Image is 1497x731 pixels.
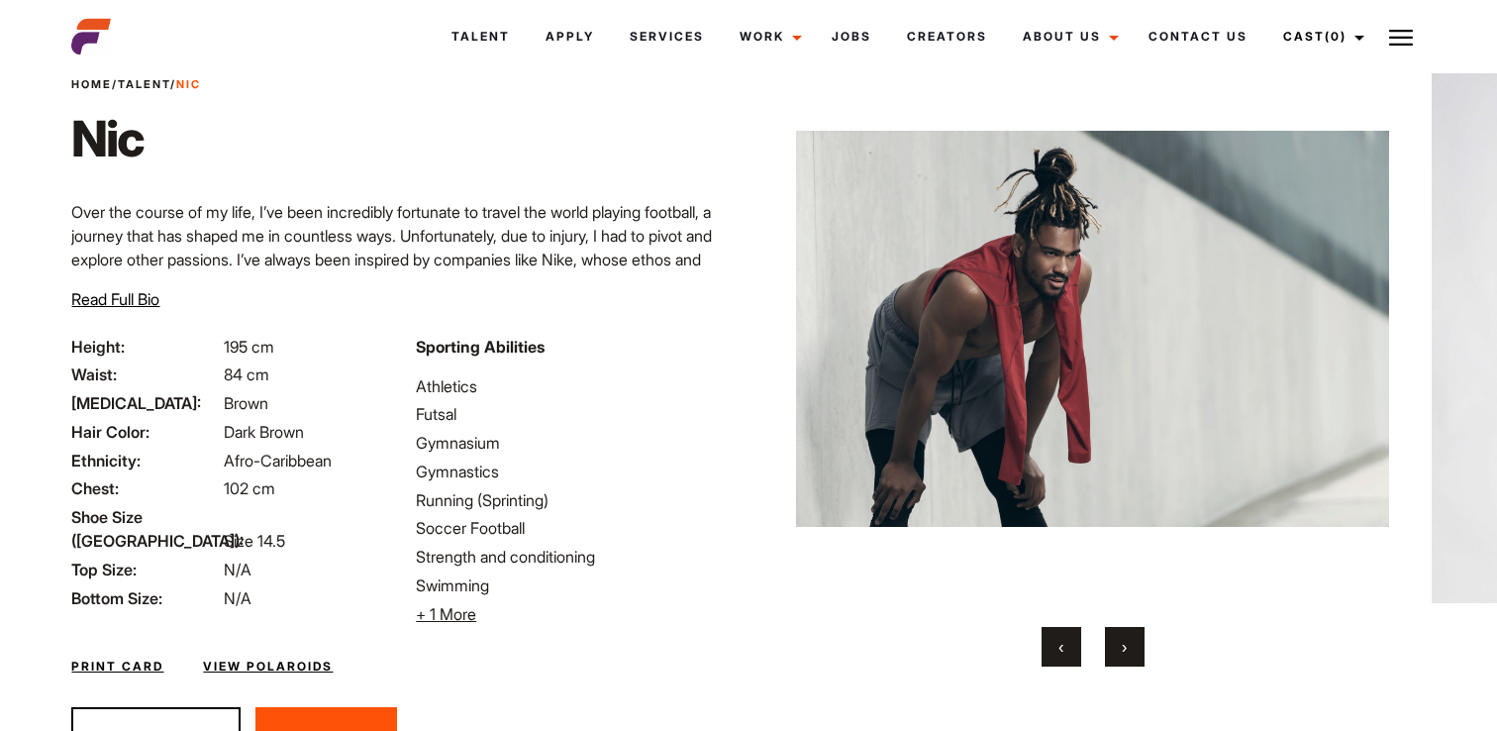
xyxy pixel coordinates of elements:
[416,604,476,624] span: + 1 More
[71,391,220,415] span: [MEDICAL_DATA]:
[224,422,304,442] span: Dark Brown
[176,77,201,91] strong: Nic
[722,10,814,63] a: Work
[416,431,737,455] li: Gymnasium
[1058,637,1063,657] span: Previous
[889,10,1005,63] a: Creators
[416,460,737,483] li: Gymnastics
[71,558,220,581] span: Top Size:
[71,449,220,472] span: Ethnicity:
[71,505,220,553] span: Shoe Size ([GEOGRAPHIC_DATA]):
[224,588,251,608] span: N/A
[203,658,333,676] a: View Polaroids
[224,531,285,551] span: Size 14.5
[71,109,201,168] h1: Nic
[118,77,170,91] a: Talent
[71,586,220,610] span: Bottom Size:
[796,54,1389,603] img: Nic Melbourne’s fitness model hunched over wearing grey shorts and red Hoody over shoulders
[71,17,111,56] img: cropped-aefm-brand-fav-22-square.png
[71,200,737,343] p: Over the course of my life, I’ve been incredibly fortunate to travel the world playing football, ...
[416,574,737,597] li: Swimming
[1131,10,1265,63] a: Contact Us
[416,516,737,540] li: Soccer Football
[416,337,545,357] strong: Sporting Abilities
[1122,637,1127,657] span: Next
[224,478,275,498] span: 102 cm
[71,476,220,500] span: Chest:
[71,289,159,309] span: Read Full Bio
[1265,10,1376,63] a: Cast(0)
[71,76,201,93] span: / /
[224,337,274,357] span: 195 cm
[1005,10,1131,63] a: About Us
[71,658,163,676] a: Print Card
[612,10,722,63] a: Services
[1325,29,1347,44] span: (0)
[71,363,220,386] span: Waist:
[224,560,251,579] span: N/A
[71,77,112,91] a: Home
[71,335,220,359] span: Height:
[528,10,612,63] a: Apply
[814,10,889,63] a: Jobs
[1389,26,1413,50] img: Burger icon
[71,420,220,444] span: Hair Color:
[224,393,268,413] span: Brown
[416,374,737,398] li: Athletics
[416,488,737,512] li: Running (Sprinting)
[416,545,737,569] li: Strength and conditioning
[416,402,737,426] li: Futsal
[434,10,528,63] a: Talent
[71,287,159,311] button: Read Full Bio
[224,365,269,384] span: 84 cm
[224,451,332,470] span: Afro-Caribbean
